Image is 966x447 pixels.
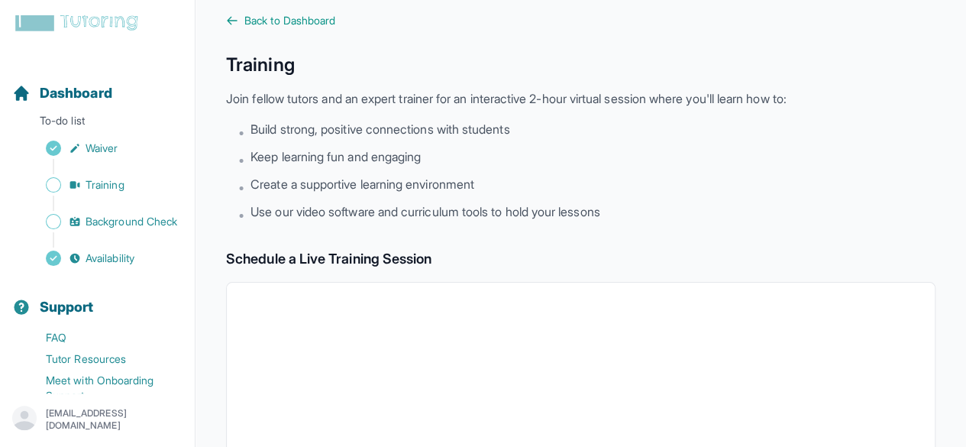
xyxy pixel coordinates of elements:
[250,147,421,166] span: Keep learning fun and engaging
[250,202,599,221] span: Use our video software and curriculum tools to hold your lessons
[250,175,474,193] span: Create a supportive learning environment
[226,53,935,77] h1: Training
[6,58,189,110] button: Dashboard
[46,407,183,432] p: [EMAIL_ADDRESS][DOMAIN_NAME]
[238,206,244,224] span: •
[238,123,244,141] span: •
[12,348,195,370] a: Tutor Resources
[6,272,189,324] button: Support
[12,83,112,104] a: Dashboard
[12,370,195,407] a: Meet with Onboarding Support
[244,13,335,28] span: Back to Dashboard
[12,174,195,196] a: Training
[12,406,183,433] button: [EMAIL_ADDRESS][DOMAIN_NAME]
[86,141,118,156] span: Waiver
[12,248,195,269] a: Availability
[40,296,94,318] span: Support
[250,120,509,138] span: Build strong, positive connections with students
[12,327,195,348] a: FAQ
[238,178,244,196] span: •
[86,177,124,193] span: Training
[226,248,935,270] h2: Schedule a Live Training Session
[40,83,112,104] span: Dashboard
[6,113,189,134] p: To-do list
[86,214,177,229] span: Background Check
[86,251,134,266] span: Availability
[226,89,935,108] p: Join fellow tutors and an expert trainer for an interactive 2-hour virtual session where you'll l...
[12,211,195,232] a: Background Check
[226,13,935,28] a: Back to Dashboard
[12,138,195,159] a: Waiver
[238,151,244,169] span: •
